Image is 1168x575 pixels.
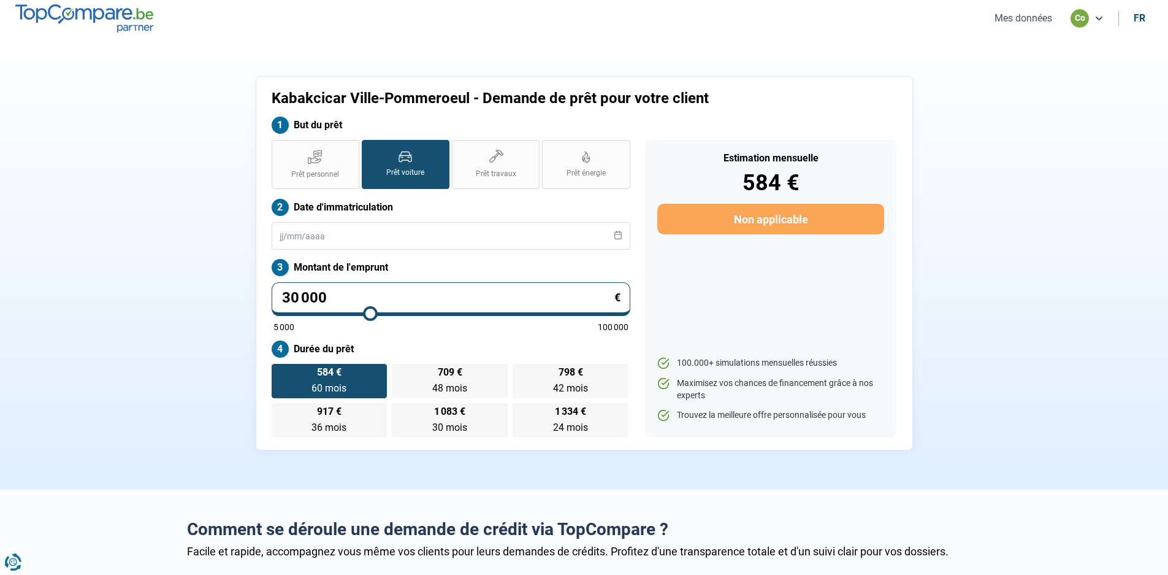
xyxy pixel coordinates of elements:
[311,382,346,394] span: 60 mois
[273,323,294,331] span: 5 000
[432,382,467,394] span: 48 mois
[657,204,884,234] button: Non applicable
[657,153,884,163] div: Estimation mensuelle
[657,357,884,369] li: 100.000+ simulations mensuelles réussies
[555,407,586,417] span: 1 334 €
[991,12,1056,25] button: Mes données
[1134,12,1145,24] div: fr
[559,368,583,377] span: 798 €
[553,422,588,433] span: 24 mois
[272,117,630,134] label: But du prêt
[317,368,342,377] span: 584 €
[1071,9,1089,28] div: co
[272,199,630,216] label: Date d'immatriculation
[15,4,153,32] img: TopCompare.be
[438,368,462,377] span: 709 €
[272,222,630,250] input: jj/mm/aaaa
[272,259,630,276] label: Montant de l'emprunt
[614,292,620,303] span: €
[598,323,628,331] span: 100 000
[657,172,884,194] div: 584 €
[272,90,737,107] h1: Kabakcicar Ville-Pommeroeul - Demande de prêt pour votre client
[434,407,465,417] span: 1 083 €
[567,168,606,179] span: Prêt énergie
[432,422,467,433] span: 30 mois
[187,519,982,540] h2: Comment se déroule une demande de crédit via TopCompare ?
[553,382,588,394] span: 42 mois
[657,409,884,422] li: Trouvez la meilleure offre personnalisée pour vous
[187,545,982,558] div: Facile et rapide, accompagnez vous même vos clients pour leurs demandes de crédits. Profitez d'un...
[476,169,516,179] span: Prêt travaux
[311,422,346,433] span: 36 mois
[386,168,424,178] span: Prêt voiture
[272,341,630,358] label: Durée du prêt
[657,377,884,401] li: Maximisez vos chances de financement grâce à nos experts
[317,407,342,417] span: 917 €
[291,169,339,180] span: Prêt personnel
